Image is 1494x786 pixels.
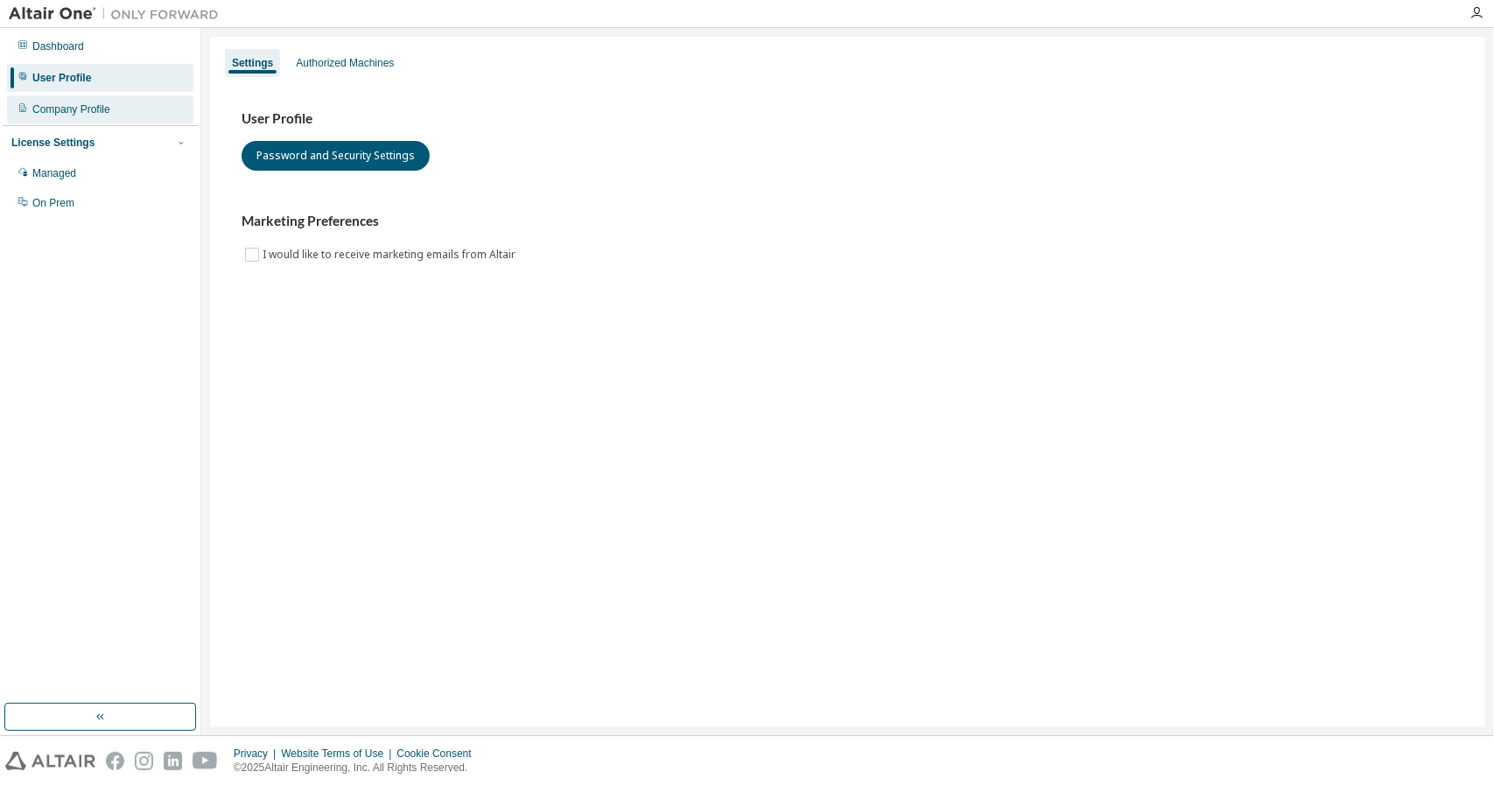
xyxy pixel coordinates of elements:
[234,747,281,761] div: Privacy
[32,71,91,85] div: User Profile
[263,244,519,265] label: I would like to receive marketing emails from Altair
[242,141,430,171] button: Password and Security Settings
[32,39,84,53] div: Dashboard
[242,213,1454,230] h3: Marketing Preferences
[296,56,394,70] div: Authorized Machines
[232,56,273,70] div: Settings
[106,752,124,770] img: facebook.svg
[396,747,481,761] div: Cookie Consent
[32,102,110,116] div: Company Profile
[164,752,182,770] img: linkedin.svg
[9,5,228,23] img: Altair One
[242,110,1454,128] h3: User Profile
[193,752,218,770] img: youtube.svg
[281,747,396,761] div: Website Terms of Use
[234,761,482,775] p: © 2025 Altair Engineering, Inc. All Rights Reserved.
[5,752,95,770] img: altair_logo.svg
[32,196,74,210] div: On Prem
[135,752,153,770] img: instagram.svg
[11,136,95,150] div: License Settings
[32,166,76,180] div: Managed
